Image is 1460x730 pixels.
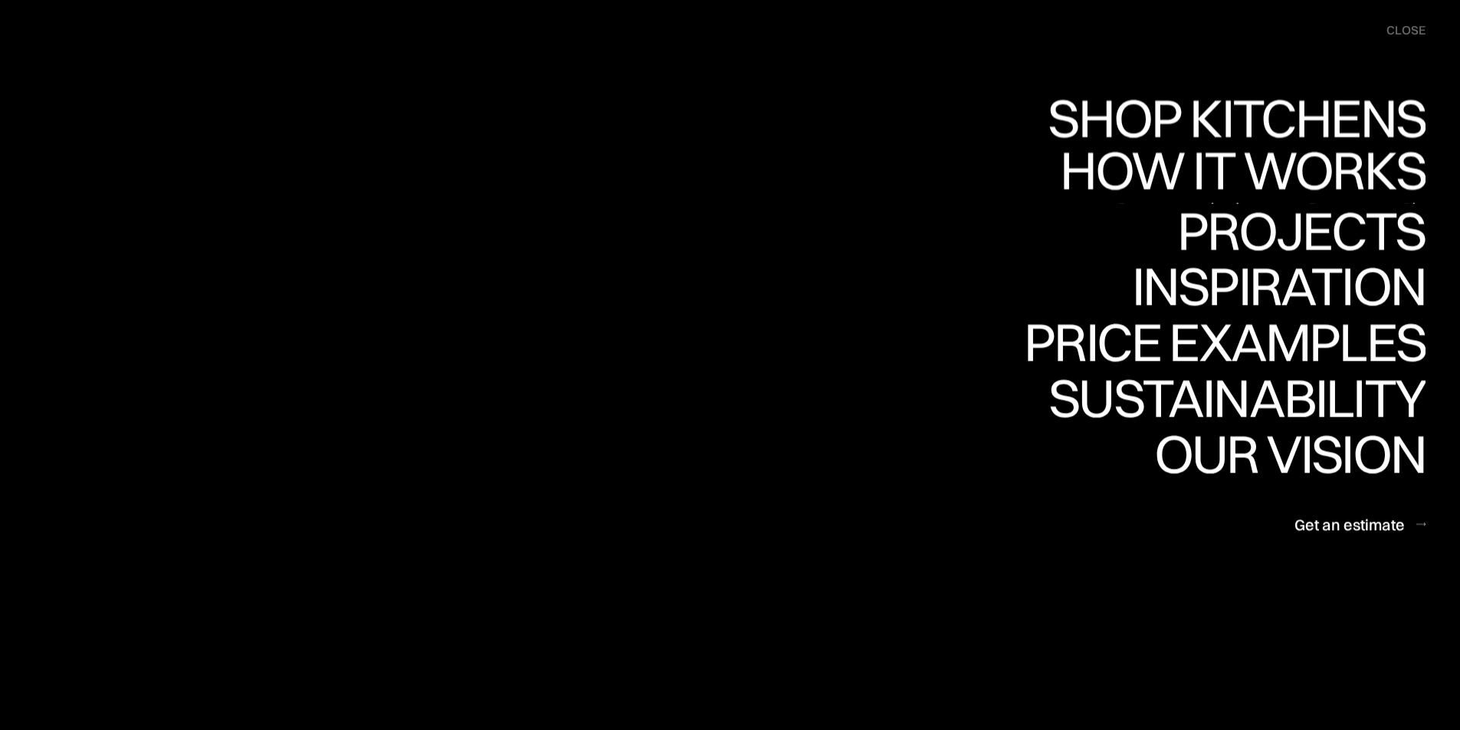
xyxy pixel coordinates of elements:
div: Sustainability [1035,371,1426,424]
div: Price examples [1024,316,1426,369]
a: Get an estimate [1294,506,1426,543]
div: Our vision [1141,427,1426,480]
div: Projects [1177,257,1426,311]
div: Our vision [1141,480,1426,534]
div: Shop Kitchens [1040,145,1426,198]
div: close [1386,22,1426,39]
a: Our visionOur vision [1141,427,1426,483]
a: How it worksHow it works [1056,148,1426,204]
div: Sustainability [1035,424,1426,478]
div: Inspiration [1111,260,1426,313]
div: How it works [1056,197,1426,250]
a: InspirationInspiration [1111,260,1426,316]
div: How it works [1056,143,1426,197]
a: Shop KitchensShop Kitchens [1040,92,1426,148]
div: Price examples [1024,369,1426,423]
a: ProjectsProjects [1177,204,1426,260]
div: Projects [1177,204,1426,257]
div: Inspiration [1111,313,1426,367]
div: Shop Kitchens [1040,91,1426,145]
div: Get an estimate [1294,514,1405,535]
a: Price examplesPrice examples [1024,316,1426,372]
a: SustainabilitySustainability [1035,371,1426,427]
div: menu [1371,15,1426,46]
